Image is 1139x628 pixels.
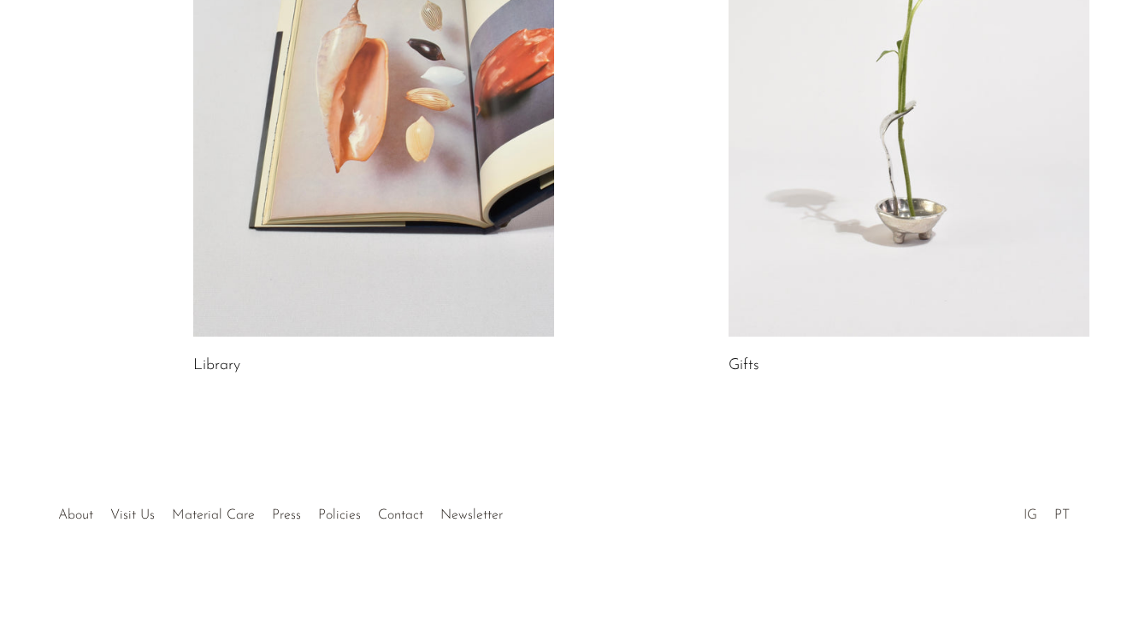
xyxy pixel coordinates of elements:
[1054,508,1070,522] a: PT
[318,508,361,522] a: Policies
[110,508,155,522] a: Visit Us
[1015,495,1078,527] ul: Social Medias
[272,508,301,522] a: Press
[1024,508,1037,522] a: IG
[729,358,759,373] a: Gifts
[58,508,93,522] a: About
[172,508,255,522] a: Material Care
[193,358,240,373] a: Library
[50,495,511,527] ul: Quick links
[378,508,423,522] a: Contact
